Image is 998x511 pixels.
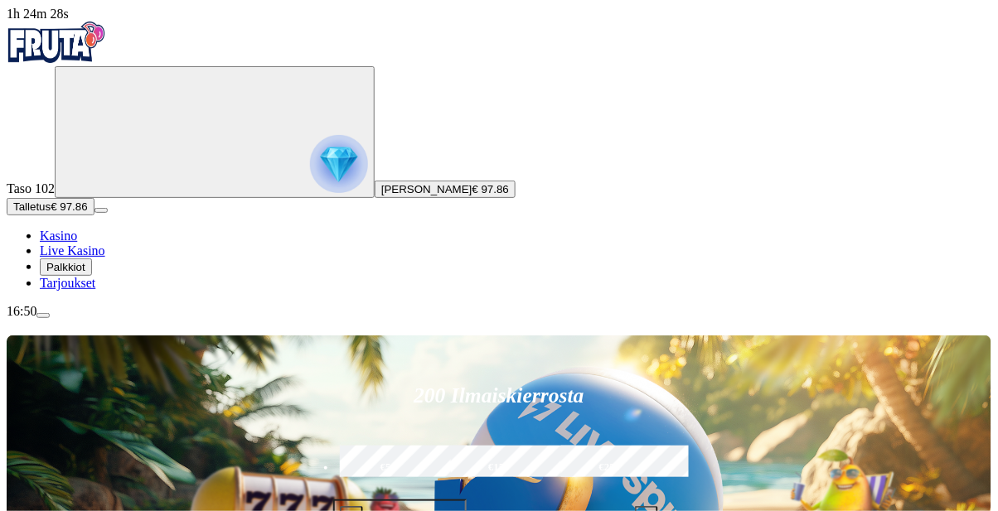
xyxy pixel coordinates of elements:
img: reward progress [310,135,368,193]
label: €50 [336,443,441,491]
span: Talletus [13,200,51,213]
span: Palkkiot [46,261,85,273]
span: 16:50 [7,304,36,318]
a: Tarjoukset [40,276,95,290]
span: € 97.86 [472,183,509,195]
label: €150 [447,443,552,491]
button: menu [94,208,108,213]
span: € 97.86 [51,200,87,213]
span: Taso 102 [7,181,55,195]
button: reward progress [55,66,375,198]
a: Fruta [7,51,106,65]
button: Palkkiot [40,258,92,276]
button: Talletusplus icon€ 97.86 [7,198,94,215]
nav: Main menu [7,229,991,291]
a: Kasino [40,229,77,243]
nav: Primary [7,22,991,291]
span: [PERSON_NAME] [381,183,472,195]
button: menu [36,313,50,318]
span: user session time [7,7,69,21]
label: €250 [557,443,662,491]
img: Fruta [7,22,106,63]
a: Live Kasino [40,243,105,258]
button: [PERSON_NAME]€ 97.86 [375,181,516,198]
